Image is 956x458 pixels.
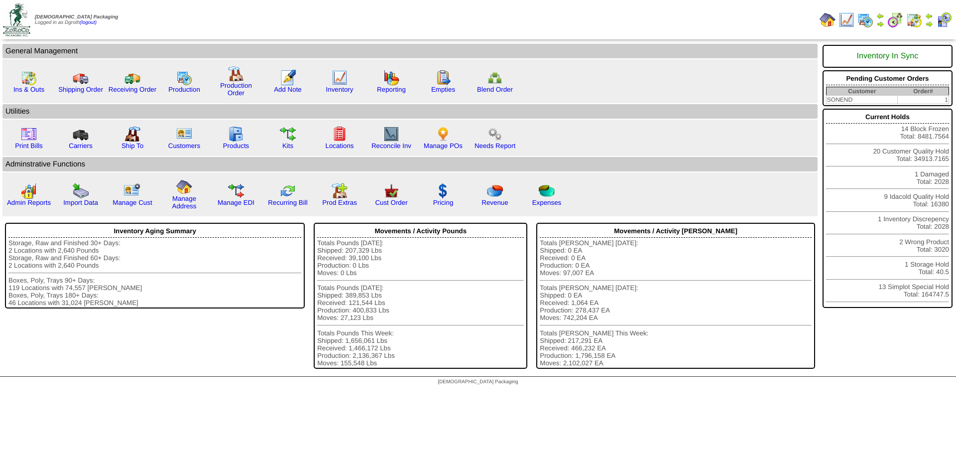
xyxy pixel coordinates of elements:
[3,3,30,36] img: zoroco-logo-small.webp
[228,66,244,82] img: factory.gif
[826,96,897,104] td: SONEND
[540,225,812,238] div: Movements / Activity [PERSON_NAME]
[274,86,302,93] a: Add Note
[113,199,152,206] a: Manage Cust
[228,126,244,142] img: cabinet.gif
[876,20,884,28] img: arrowright.gif
[487,70,503,86] img: network.png
[13,86,44,93] a: Ins & Outs
[69,142,92,150] a: Carriers
[424,142,463,150] a: Manage POs
[826,47,949,66] div: Inventory In Sync
[7,199,51,206] a: Admin Reports
[876,12,884,20] img: arrowleft.gif
[15,142,43,150] a: Print Bills
[826,72,949,85] div: Pending Customer Orders
[435,70,451,86] img: workorder.gif
[176,179,192,195] img: home.gif
[477,86,513,93] a: Blend Order
[73,70,89,86] img: truck.gif
[322,199,357,206] a: Prod Extras
[487,183,503,199] img: pie_chart.png
[21,70,37,86] img: calendarinout.gif
[936,12,952,28] img: calendarcustomer.gif
[435,183,451,199] img: dollar.gif
[2,157,818,171] td: Adminstrative Functions
[540,239,812,367] div: Totals [PERSON_NAME] [DATE]: Shipped: 0 EA Received: 0 EA Production: 0 EA Moves: 97,007 EA Total...
[63,199,98,206] a: Import Data
[109,86,156,93] a: Receiving Order
[21,126,37,142] img: invoice2.gif
[332,126,348,142] img: locations.gif
[532,199,562,206] a: Expenses
[438,379,518,385] span: [DEMOGRAPHIC_DATA] Packaging
[826,87,897,96] th: Customer
[383,70,399,86] img: graph.gif
[124,126,140,142] img: factory2.gif
[73,183,89,199] img: import.gif
[35,14,118,25] span: Logged in as Dgroth
[371,142,411,150] a: Reconcile Inv
[898,96,949,104] td: 1
[317,225,524,238] div: Movements / Activity Pounds
[481,199,508,206] a: Revenue
[925,20,933,28] img: arrowright.gif
[383,183,399,199] img: cust_order.png
[898,87,949,96] th: Order#
[172,195,197,210] a: Manage Address
[887,12,903,28] img: calendarblend.gif
[280,126,296,142] img: workflow.gif
[906,12,922,28] img: calendarinout.gif
[176,126,192,142] img: customers.gif
[21,183,37,199] img: graph2.png
[168,142,200,150] a: Customers
[383,126,399,142] img: line_graph2.gif
[838,12,854,28] img: line_graph.gif
[823,109,953,308] div: 14 Block Frozen Total: 8481.7564 20 Customer Quality Hold Total: 34913.7165 1 Damaged Total: 2028...
[925,12,933,20] img: arrowleft.gif
[223,142,249,150] a: Products
[280,183,296,199] img: reconcile.gif
[435,126,451,142] img: po.png
[857,12,873,28] img: calendarprod.gif
[8,225,301,238] div: Inventory Aging Summary
[280,70,296,86] img: orders.gif
[124,70,140,86] img: truck2.gif
[820,12,836,28] img: home.gif
[228,183,244,199] img: edi.gif
[218,199,254,206] a: Manage EDI
[377,86,406,93] a: Reporting
[35,14,118,20] span: [DEMOGRAPHIC_DATA] Packaging
[268,199,307,206] a: Recurring Bill
[826,111,949,124] div: Current Holds
[176,70,192,86] img: calendarprod.gif
[2,44,818,58] td: General Management
[332,70,348,86] img: line_graph.gif
[2,104,818,119] td: Utilities
[282,142,293,150] a: Kits
[220,82,252,97] a: Production Order
[123,183,142,199] img: managecust.png
[80,20,97,25] a: (logout)
[73,126,89,142] img: truck3.gif
[487,126,503,142] img: workflow.png
[8,239,301,306] div: Storage, Raw and Finished 30+ Days: 2 Locations with 2,640 Pounds Storage, Raw and Finished 60+ D...
[58,86,103,93] a: Shipping Order
[168,86,200,93] a: Production
[539,183,555,199] img: pie_chart2.png
[325,142,354,150] a: Locations
[375,199,407,206] a: Cust Order
[475,142,515,150] a: Needs Report
[121,142,143,150] a: Ship To
[326,86,354,93] a: Inventory
[431,86,455,93] a: Empties
[433,199,454,206] a: Pricing
[317,239,524,367] div: Totals Pounds [DATE]: Shipped: 207,329 Lbs Received: 39,100 Lbs Production: 0 Lbs Moves: 0 Lbs To...
[332,183,348,199] img: prodextras.gif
